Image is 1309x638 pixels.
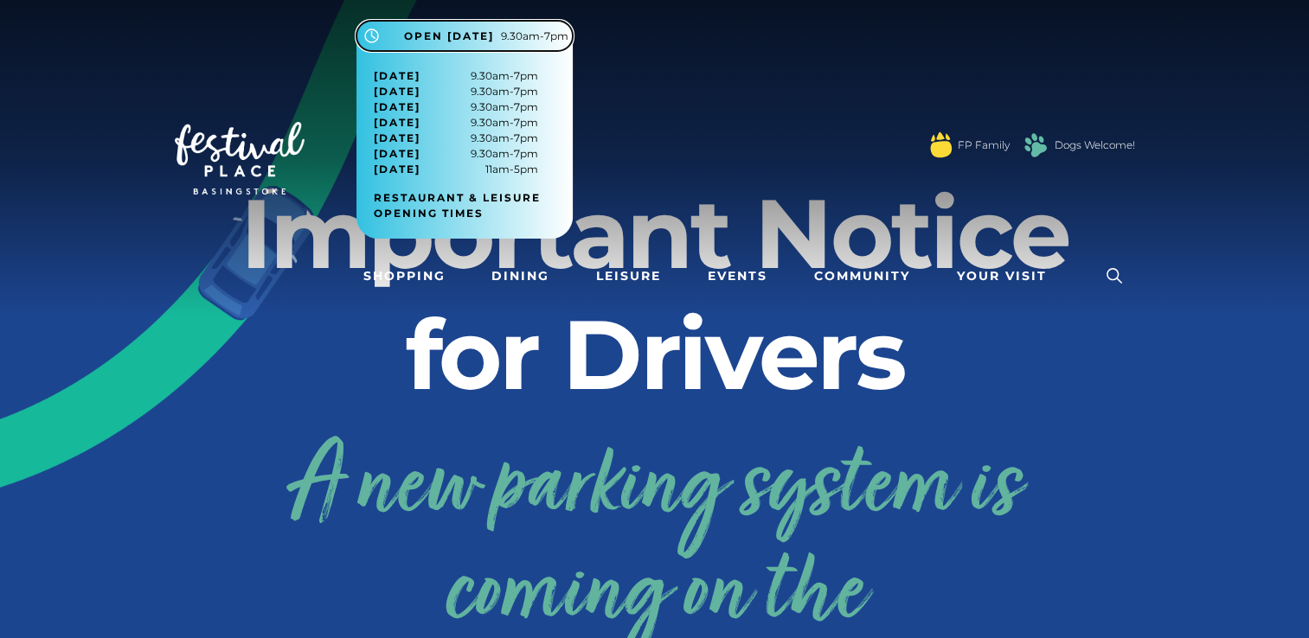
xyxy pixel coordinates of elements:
[374,84,420,99] span: [DATE]
[356,260,452,292] a: Shopping
[374,115,538,131] span: 9.30am-7pm
[374,162,420,177] span: [DATE]
[374,131,538,146] span: 9.30am-7pm
[374,68,538,84] span: 9.30am-7pm
[356,21,573,51] button: Open [DATE] 9.30am-7pm
[957,267,1047,285] span: Your Visit
[404,29,494,44] span: Open [DATE]
[701,260,774,292] a: Events
[175,122,305,195] img: Festival Place Logo
[589,260,668,292] a: Leisure
[807,260,917,292] a: Community
[374,99,538,115] span: 9.30am-7pm
[374,146,538,162] span: 9.30am-7pm
[374,190,568,221] a: Restaurant & Leisure opening times
[374,146,420,162] span: [DATE]
[1055,137,1135,153] a: Dogs Welcome!
[958,137,1010,153] a: FP Family
[374,131,420,146] span: [DATE]
[950,260,1062,292] a: Your Visit
[484,260,556,292] a: Dining
[374,99,420,115] span: [DATE]
[374,84,538,99] span: 9.30am-7pm
[374,162,538,177] span: 11am-5pm
[374,68,420,84] span: [DATE]
[501,29,568,44] span: 9.30am-7pm
[374,115,420,131] span: [DATE]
